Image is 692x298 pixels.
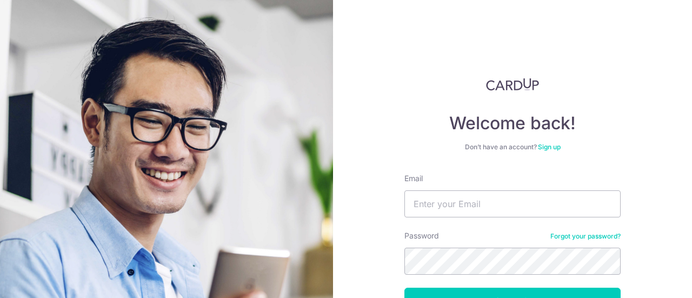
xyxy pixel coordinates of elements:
[404,190,621,217] input: Enter your Email
[404,230,439,241] label: Password
[538,143,561,151] a: Sign up
[550,232,621,241] a: Forgot your password?
[486,78,539,91] img: CardUp Logo
[404,173,423,184] label: Email
[404,112,621,134] h4: Welcome back!
[404,143,621,151] div: Don’t have an account?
